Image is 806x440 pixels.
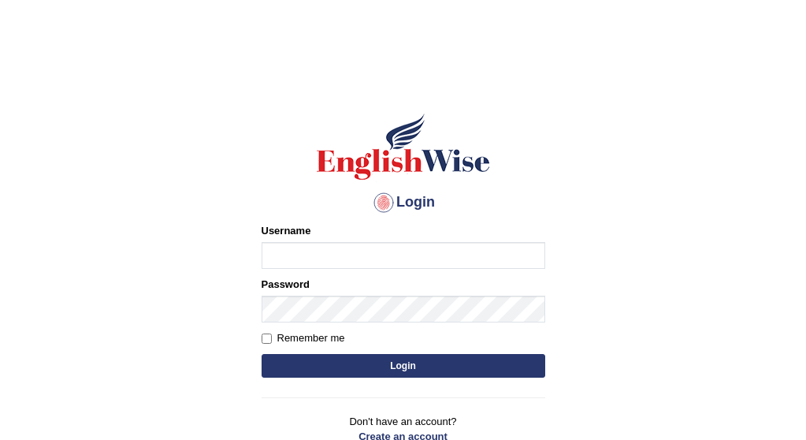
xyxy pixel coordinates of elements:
img: Logo of English Wise sign in for intelligent practice with AI [314,111,493,182]
button: Login [262,354,545,378]
label: Remember me [262,330,345,346]
label: Password [262,277,310,292]
input: Remember me [262,334,272,344]
h4: Login [262,190,545,215]
label: Username [262,223,311,238]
